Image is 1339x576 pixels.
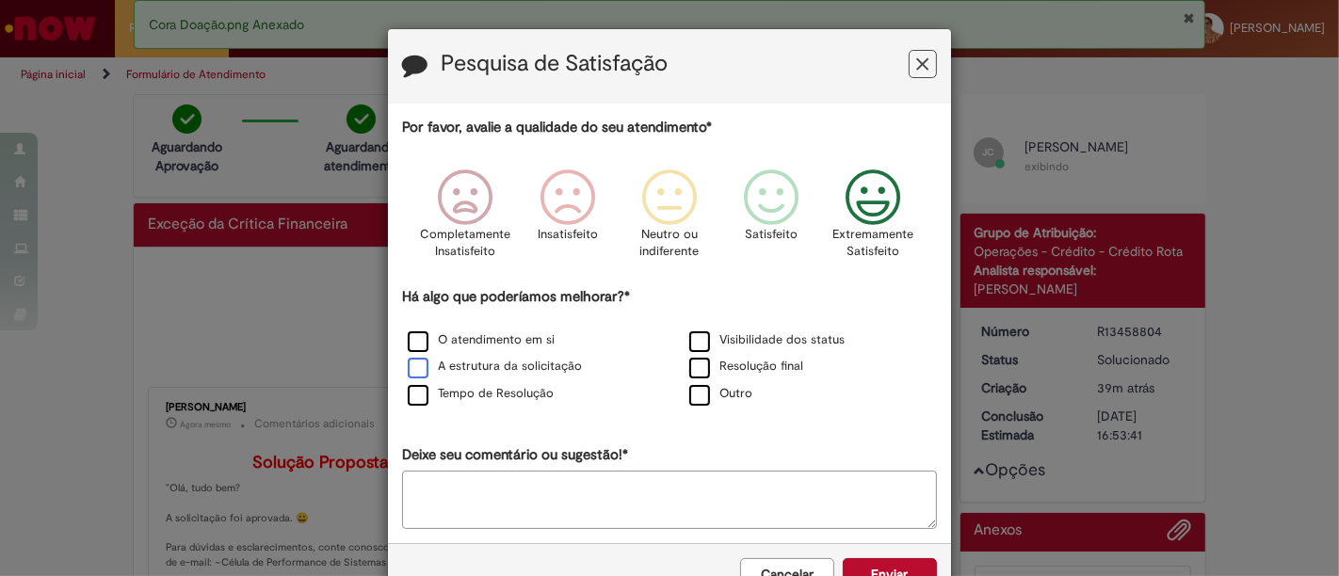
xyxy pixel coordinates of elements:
div: Extremamente Satisfeito [825,155,921,284]
label: A estrutura da solicitação [408,358,582,376]
div: Neutro ou indiferente [621,155,718,284]
div: Completamente Insatisfeito [417,155,513,284]
p: Completamente Insatisfeito [421,226,511,261]
p: Extremamente Satisfeito [832,226,913,261]
div: Insatisfeito [520,155,616,284]
label: Tempo de Resolução [408,385,554,403]
p: Satisfeito [745,226,798,244]
p: Insatisfeito [538,226,598,244]
div: Satisfeito [723,155,819,284]
label: Pesquisa de Satisfação [441,52,668,76]
div: Há algo que poderíamos melhorar?* [402,287,937,408]
label: Deixe seu comentário ou sugestão!* [402,445,628,465]
label: O atendimento em si [408,331,555,349]
label: Resolução final [689,358,803,376]
label: Por favor, avalie a qualidade do seu atendimento* [402,118,712,137]
p: Neutro ou indiferente [636,226,703,261]
label: Outro [689,385,752,403]
label: Visibilidade dos status [689,331,845,349]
